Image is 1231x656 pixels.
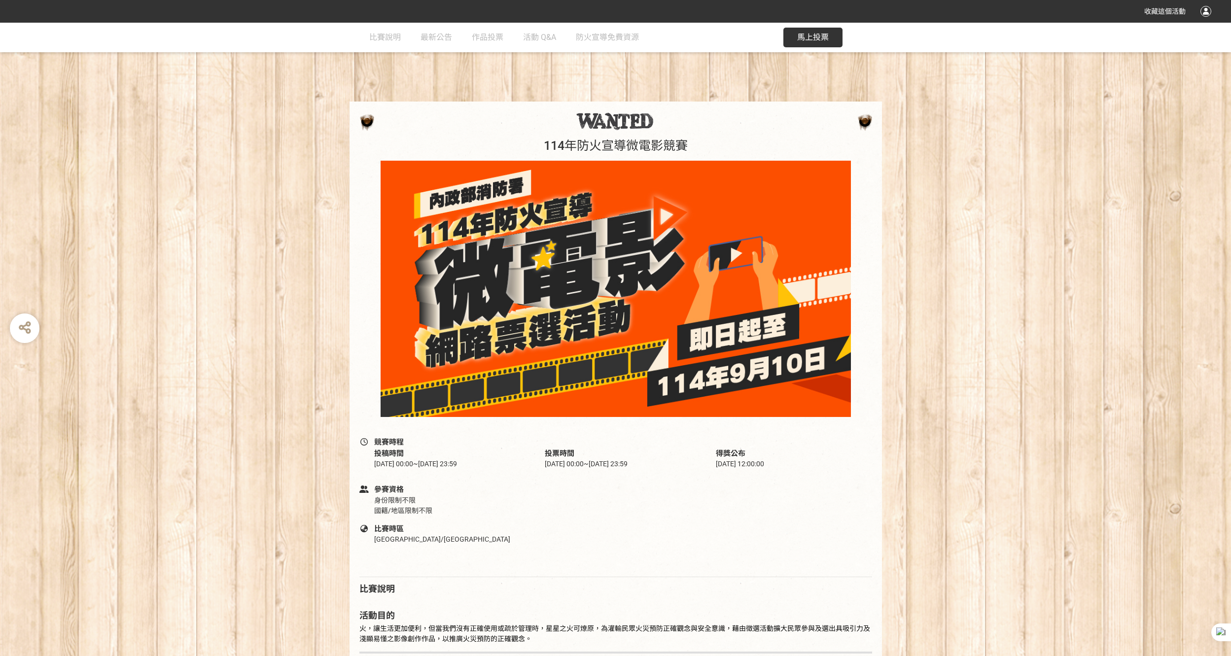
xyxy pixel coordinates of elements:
[359,610,395,621] strong: 活動目的
[589,460,628,468] span: [DATE] 23:59
[545,460,584,468] span: [DATE] 00:00
[716,460,764,468] span: [DATE] 12:00:00
[584,460,589,468] span: ~
[523,33,556,42] span: 活動 Q&A
[576,112,655,130] img: 114年防火宣導微電影競賽
[576,33,639,42] span: 防火宣導免費資源
[797,33,829,42] span: 馬上投票
[374,485,404,494] span: 參賽資格
[402,496,416,504] span: 不限
[421,33,452,42] span: 最新公告
[374,524,404,533] span: 比賽時區
[374,460,413,468] span: [DATE] 00:00
[359,582,872,595] div: 比賽說明
[421,23,452,52] a: 最新公告
[374,496,402,504] span: 身份限制
[374,507,419,515] span: 國籍/地區限制
[369,23,401,52] a: 比賽說明
[576,23,639,52] a: 防火宣導免費資源
[419,507,432,515] span: 不限
[472,23,503,52] a: 作品投票
[369,33,401,42] span: 比賽說明
[418,460,457,468] span: [DATE] 23:59
[374,535,510,543] span: [GEOGRAPHIC_DATA]/[GEOGRAPHIC_DATA]
[374,449,404,458] span: 投稿時間
[359,624,870,643] span: 火，讓生活更加便利，但當我們沒有正確使用或疏於管理時，星星之火可燎原，為灌輸民眾火災預防正確觀念與安全意識，藉由徵選活動擴大民眾參與及選出具吸引力及淺顯易懂之影像創作作品，以推廣火災預防的正確觀念。
[413,460,418,468] span: ~
[374,438,404,447] span: 競賽時程
[369,161,862,417] img: 114年防火宣導微電影競賽
[359,138,872,153] h1: 114年防火宣導微電影競賽
[472,33,503,42] span: 作品投票
[716,449,745,458] span: 得獎公布
[545,449,574,458] span: 投票時間
[523,23,556,52] a: 活動 Q&A
[1144,7,1186,15] span: 收藏這個活動
[783,28,843,47] button: 馬上投票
